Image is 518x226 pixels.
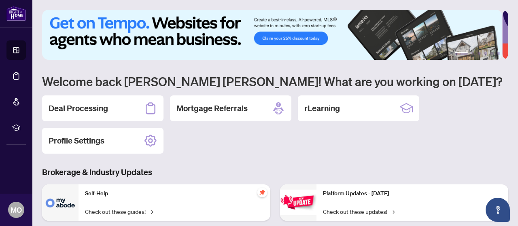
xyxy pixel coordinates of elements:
h1: Welcome back [PERSON_NAME] [PERSON_NAME]! What are you working on [DATE]? [42,74,508,89]
span: → [391,207,395,216]
span: pushpin [257,188,267,197]
button: 1 [455,52,468,55]
p: Self-Help [85,189,264,198]
button: 3 [478,52,481,55]
img: logo [6,6,26,21]
a: Check out these updates!→ [323,207,395,216]
img: Platform Updates - June 23, 2025 [280,190,316,215]
h2: Mortgage Referrals [176,103,248,114]
p: Platform Updates - [DATE] [323,189,502,198]
button: 5 [490,52,494,55]
span: MO [11,204,22,215]
h3: Brokerage & Industry Updates [42,167,508,178]
span: → [149,207,153,216]
button: 4 [484,52,487,55]
button: 6 [497,52,500,55]
img: Slide 0 [42,10,502,60]
button: 2 [471,52,474,55]
h2: rLearning [304,103,340,114]
button: Open asap [486,198,510,222]
h2: Deal Processing [49,103,108,114]
img: Self-Help [42,184,79,221]
h2: Profile Settings [49,135,104,146]
a: Check out these guides!→ [85,207,153,216]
